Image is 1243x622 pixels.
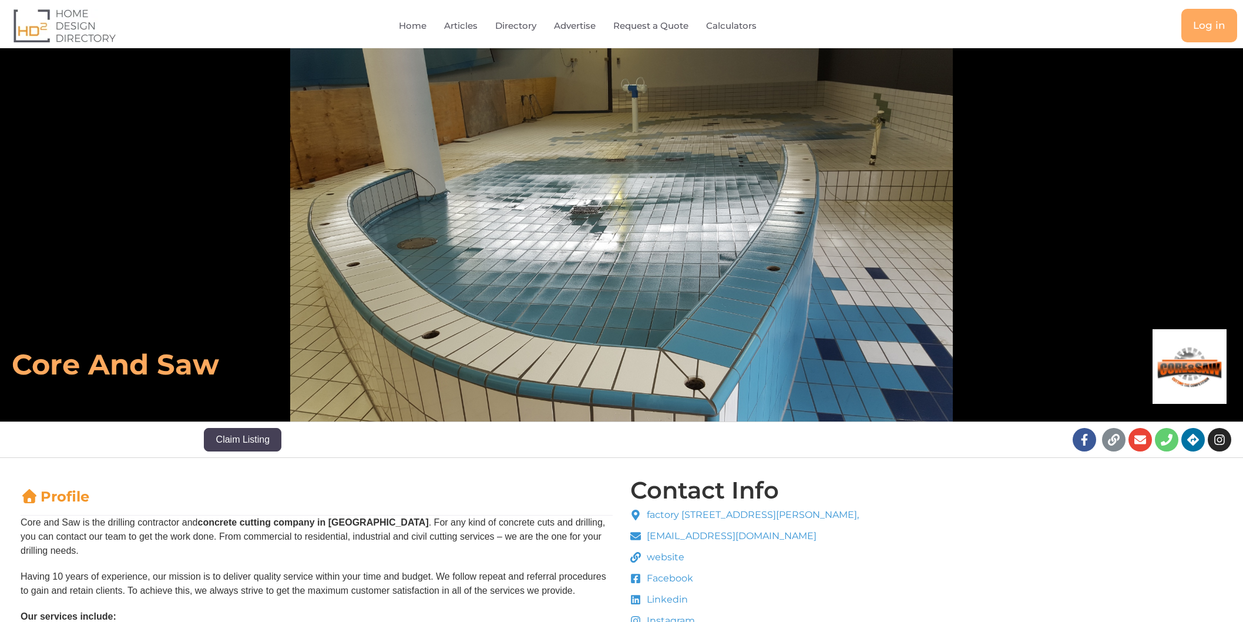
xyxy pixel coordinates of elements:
span: factory [STREET_ADDRESS][PERSON_NAME], [644,508,859,522]
strong: Our services include: [21,611,116,621]
h6: Core and Saw [12,347,864,382]
a: Articles [444,12,478,39]
strong: concrete cutting company in [GEOGRAPHIC_DATA] [198,517,429,527]
span: Facebook [644,571,693,586]
a: Advertise [554,12,596,39]
a: Directory [495,12,536,39]
a: Calculators [706,12,757,39]
span: Log in [1193,21,1225,31]
a: Home [399,12,426,39]
a: [EMAIL_ADDRESS][DOMAIN_NAME] [630,529,859,543]
h4: Contact Info [630,479,779,502]
span: [EMAIL_ADDRESS][DOMAIN_NAME] [644,529,817,543]
p: Having 10 years of experience, our mission is to deliver quality service within your time and bud... [21,570,613,598]
span: website [644,550,684,564]
a: Request a Quote [613,12,688,39]
a: Log in [1181,9,1237,42]
button: Claim Listing [204,428,281,452]
nav: Menu [252,12,929,39]
a: Facebook [630,571,859,586]
p: Core and Saw is the drilling contractor and . For any kind of concrete cuts and drilling, you can... [21,516,613,558]
span: Linkedin [644,593,688,607]
a: website [630,550,859,564]
a: Profile [21,488,89,505]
